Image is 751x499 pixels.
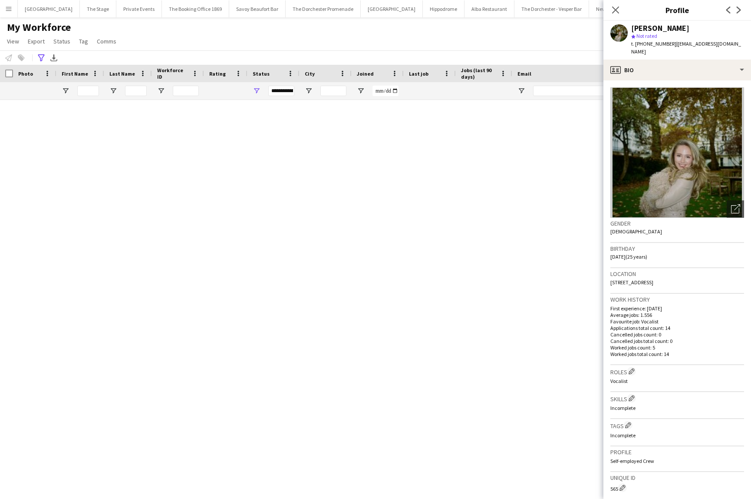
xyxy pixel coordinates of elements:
[636,33,657,39] span: Not rated
[97,37,116,45] span: Comms
[610,228,662,235] span: [DEMOGRAPHIC_DATA]
[631,40,676,47] span: t. [PHONE_NUMBER]
[603,4,751,16] h3: Profile
[610,245,744,253] h3: Birthday
[610,253,647,260] span: [DATE] (25 years)
[610,432,744,439] p: Incomplete
[610,351,744,357] p: Worked jobs total count: 14
[93,36,120,47] a: Comms
[631,40,741,55] span: | [EMAIL_ADDRESS][DOMAIN_NAME]
[157,87,165,95] button: Open Filter Menu
[610,331,744,338] p: Cancelled jobs count: 0
[28,37,45,45] span: Export
[116,0,162,17] button: Private Events
[77,86,99,96] input: First Name Filter Input
[50,36,74,47] a: Status
[305,70,315,77] span: City
[36,53,46,63] app-action-btn: Advanced filters
[533,86,681,96] input: Email Filter Input
[610,270,744,278] h3: Location
[320,86,346,96] input: City Filter Input
[610,458,744,464] p: Self-employed Crew
[125,86,147,96] input: Last Name Filter Input
[610,87,744,218] img: Crew avatar or photo
[517,87,525,95] button: Open Filter Menu
[589,0,628,17] button: New Board
[49,53,59,63] app-action-btn: Export XLSX
[517,70,531,77] span: Email
[610,338,744,344] p: Cancelled jobs total count: 0
[173,86,199,96] input: Workforce ID Filter Input
[610,483,744,492] div: 565
[253,70,270,77] span: Status
[76,36,92,47] a: Tag
[286,0,361,17] button: The Dorchester Promenade
[109,87,117,95] button: Open Filter Menu
[162,0,229,17] button: The Booking Office 1869
[372,86,399,96] input: Joined Filter Input
[610,220,744,227] h3: Gender
[361,0,423,17] button: [GEOGRAPHIC_DATA]
[157,67,188,80] span: Workforce ID
[610,474,744,482] h3: Unique ID
[610,305,744,312] p: First experience: [DATE]
[18,0,80,17] button: [GEOGRAPHIC_DATA]
[727,200,744,218] div: Open photos pop-in
[357,87,365,95] button: Open Filter Menu
[7,21,71,34] span: My Workforce
[610,318,744,325] p: Favourite job: Vocalist
[18,70,33,77] span: Photo
[423,0,464,17] button: Hippodrome
[610,279,653,286] span: [STREET_ADDRESS]
[610,378,628,384] span: Vocalist
[357,70,374,77] span: Joined
[610,296,744,303] h3: Work history
[631,24,689,32] div: [PERSON_NAME]
[253,87,260,95] button: Open Filter Menu
[610,405,744,411] p: Incomplete
[229,0,286,17] button: Savoy Beaufort Bar
[610,448,744,456] h3: Profile
[610,367,744,376] h3: Roles
[80,0,116,17] button: The Stage
[464,0,514,17] button: Alba Restaurant
[514,0,589,17] button: The Dorchester - Vesper Bar
[24,36,48,47] a: Export
[79,37,88,45] span: Tag
[610,325,744,331] p: Applications total count: 14
[610,394,744,403] h3: Skills
[53,37,70,45] span: Status
[603,60,751,80] div: Bio
[409,70,428,77] span: Last job
[610,421,744,430] h3: Tags
[62,70,88,77] span: First Name
[461,67,497,80] span: Jobs (last 90 days)
[3,36,23,47] a: View
[610,312,744,318] p: Average jobs: 1.556
[610,344,744,351] p: Worked jobs count: 5
[62,87,69,95] button: Open Filter Menu
[7,37,19,45] span: View
[305,87,313,95] button: Open Filter Menu
[209,70,226,77] span: Rating
[109,70,135,77] span: Last Name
